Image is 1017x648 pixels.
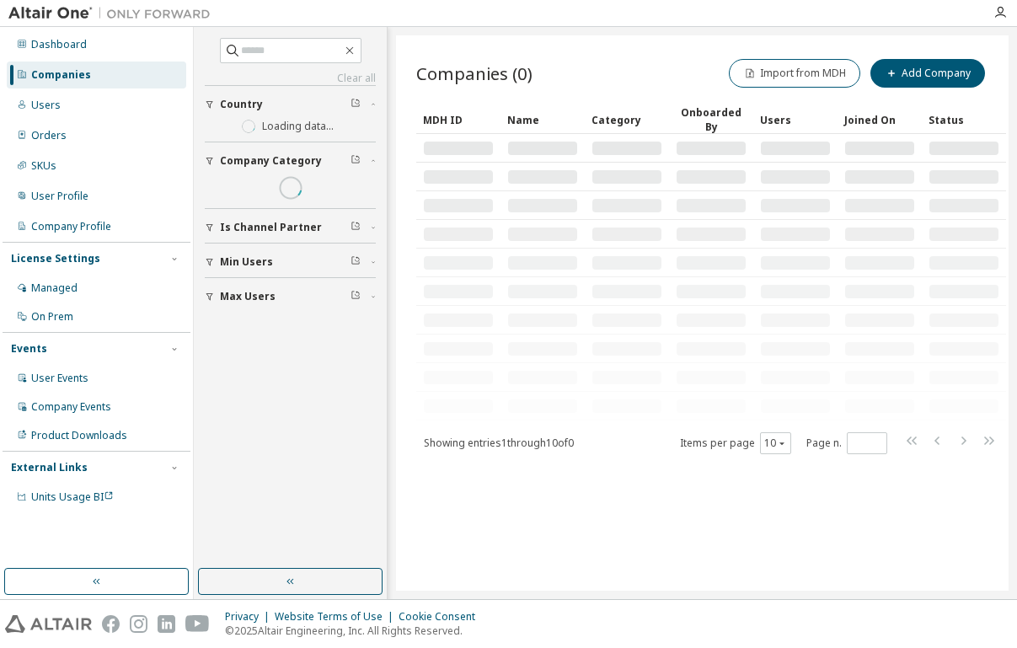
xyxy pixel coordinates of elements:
[31,490,114,504] span: Units Usage BI
[220,221,322,234] span: Is Channel Partner
[31,190,88,203] div: User Profile
[423,106,494,133] div: MDH ID
[185,615,210,633] img: youtube.svg
[158,615,175,633] img: linkedin.svg
[416,62,533,85] span: Companies (0)
[220,255,273,269] span: Min Users
[220,154,322,168] span: Company Category
[351,290,361,303] span: Clear filter
[351,255,361,269] span: Clear filter
[424,436,574,450] span: Showing entries 1 through 10 of 0
[205,209,376,246] button: Is Channel Partner
[102,615,120,633] img: facebook.svg
[399,610,485,624] div: Cookie Consent
[680,432,791,454] span: Items per page
[351,221,361,234] span: Clear filter
[8,5,219,22] img: Altair One
[262,120,334,133] label: Loading data...
[31,99,61,112] div: Users
[205,142,376,179] button: Company Category
[5,615,92,633] img: altair_logo.svg
[31,129,67,142] div: Orders
[31,38,87,51] div: Dashboard
[220,290,276,303] span: Max Users
[205,278,376,315] button: Max Users
[729,59,860,88] button: Import from MDH
[11,252,100,265] div: License Settings
[31,159,56,173] div: SKUs
[31,372,88,385] div: User Events
[31,429,127,442] div: Product Downloads
[870,59,985,88] button: Add Company
[205,244,376,281] button: Min Users
[806,432,887,454] span: Page n.
[205,86,376,123] button: Country
[676,105,747,134] div: Onboarded By
[225,610,275,624] div: Privacy
[220,98,263,111] span: Country
[929,106,999,133] div: Status
[31,281,78,295] div: Managed
[351,154,361,168] span: Clear filter
[225,624,485,638] p: © 2025 Altair Engineering, Inc. All Rights Reserved.
[764,436,787,450] button: 10
[31,400,111,414] div: Company Events
[205,72,376,85] a: Clear all
[275,610,399,624] div: Website Terms of Use
[760,106,831,133] div: Users
[507,106,578,133] div: Name
[31,220,111,233] div: Company Profile
[351,98,361,111] span: Clear filter
[130,615,147,633] img: instagram.svg
[11,461,88,474] div: External Links
[31,68,91,82] div: Companies
[11,342,47,356] div: Events
[31,310,73,324] div: On Prem
[844,106,915,133] div: Joined On
[591,106,662,133] div: Category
